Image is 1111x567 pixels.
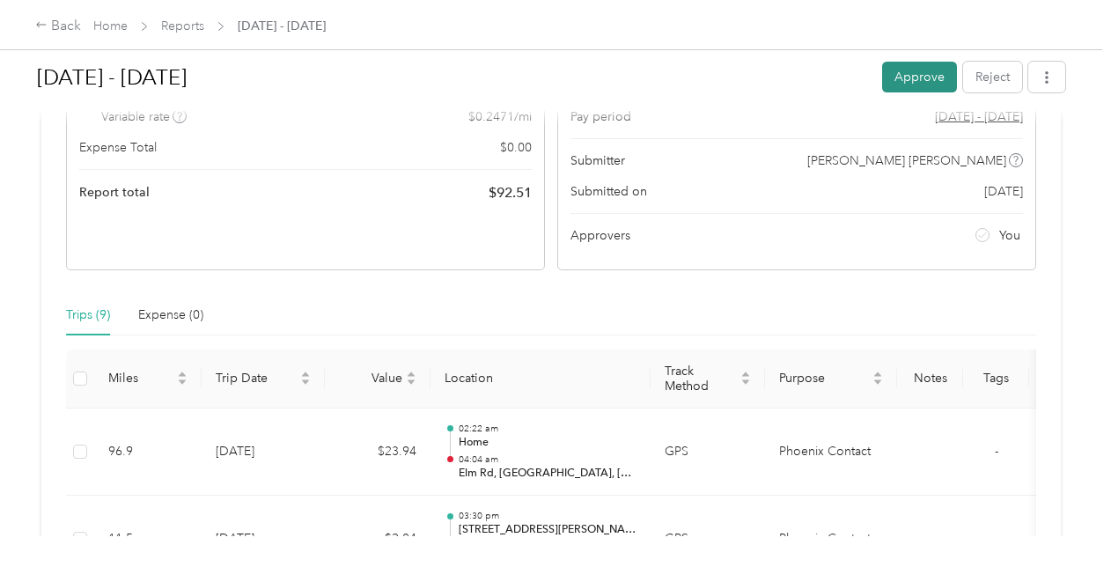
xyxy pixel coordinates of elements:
[202,350,325,409] th: Trip Date
[459,423,636,435] p: 02:22 am
[872,369,883,379] span: caret-up
[897,350,963,409] th: Notes
[94,409,202,497] td: 96.9
[459,510,636,522] p: 03:30 pm
[300,377,311,387] span: caret-down
[161,18,204,33] a: Reports
[984,182,1023,201] span: [DATE]
[177,377,188,387] span: caret-down
[79,138,157,157] span: Expense Total
[665,364,737,394] span: Track Method
[66,306,110,325] div: Trips (9)
[339,371,402,386] span: Value
[995,444,998,459] span: -
[489,182,532,203] span: $ 92.51
[177,369,188,379] span: caret-up
[138,306,203,325] div: Expense (0)
[202,409,325,497] td: [DATE]
[79,183,150,202] span: Report total
[963,62,1022,92] button: Reject
[108,371,173,386] span: Miles
[963,350,1029,409] th: Tags
[765,409,897,497] td: Phoenix Contact
[325,350,430,409] th: Value
[300,369,311,379] span: caret-up
[37,56,870,99] h1: Sep 1 - 30, 2025
[807,151,1006,170] span: [PERSON_NAME] [PERSON_NAME]
[765,350,897,409] th: Purpose
[459,522,636,538] p: [STREET_ADDRESS][PERSON_NAME][PERSON_NAME]
[570,182,647,201] span: Submitted on
[459,466,636,482] p: Elm Rd, [GEOGRAPHIC_DATA], [GEOGRAPHIC_DATA]
[779,371,869,386] span: Purpose
[216,371,297,386] span: Trip Date
[995,531,998,546] span: -
[238,17,326,35] span: [DATE] - [DATE]
[1012,468,1111,567] iframe: Everlance-gr Chat Button Frame
[325,409,430,497] td: $23.94
[500,138,532,157] span: $ 0.00
[882,62,957,92] button: Approve
[570,226,630,245] span: Approvers
[999,226,1020,245] span: You
[459,453,636,466] p: 04:04 am
[430,350,651,409] th: Location
[651,409,765,497] td: GPS
[406,369,416,379] span: caret-up
[35,16,81,37] div: Back
[459,435,636,451] p: Home
[406,377,416,387] span: caret-down
[740,377,751,387] span: caret-down
[872,377,883,387] span: caret-down
[651,350,765,409] th: Track Method
[740,369,751,379] span: caret-up
[94,350,202,409] th: Miles
[570,151,625,170] span: Submitter
[93,18,128,33] a: Home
